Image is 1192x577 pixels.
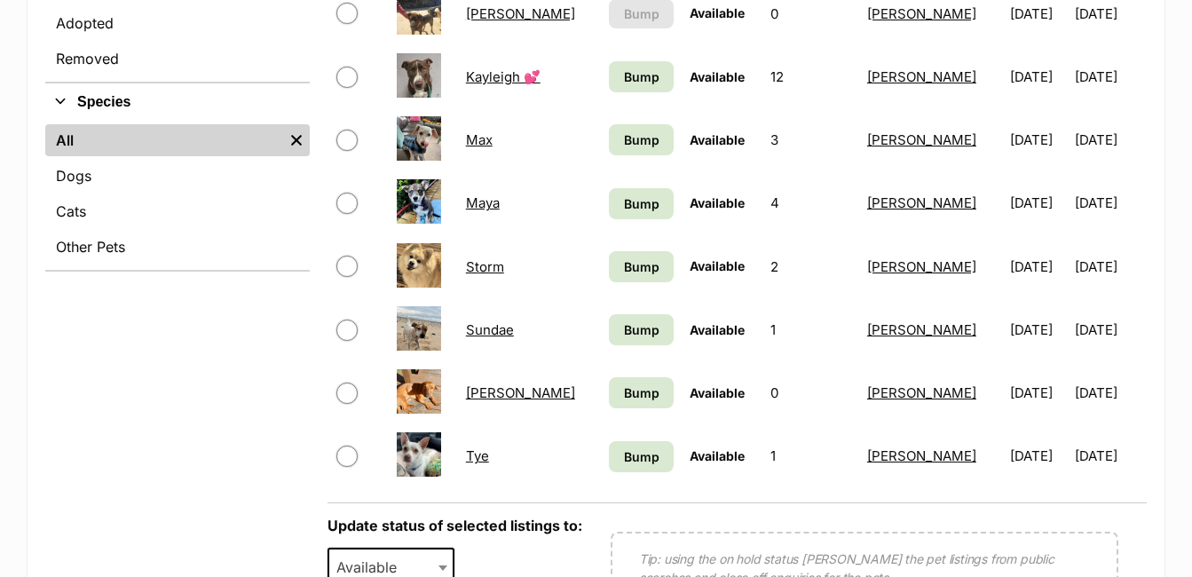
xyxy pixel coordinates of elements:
[466,5,575,22] a: [PERSON_NAME]
[466,131,493,148] a: Max
[1075,236,1145,297] td: [DATE]
[45,121,310,270] div: Species
[1075,109,1145,170] td: [DATE]
[624,67,659,86] span: Bump
[1003,236,1073,297] td: [DATE]
[45,124,283,156] a: All
[624,130,659,149] span: Bump
[45,195,310,227] a: Cats
[867,258,976,275] a: [PERSON_NAME]
[867,321,976,338] a: [PERSON_NAME]
[1075,362,1145,423] td: [DATE]
[624,4,659,23] span: Bump
[283,124,310,156] a: Remove filter
[1003,362,1073,423] td: [DATE]
[397,53,441,98] img: Kayleigh 💕
[690,5,745,20] span: Available
[609,377,674,408] a: Bump
[1075,46,1145,107] td: [DATE]
[690,258,745,273] span: Available
[466,384,575,401] a: [PERSON_NAME]
[466,258,504,275] a: Storm
[1003,172,1073,233] td: [DATE]
[45,160,310,192] a: Dogs
[466,68,541,85] a: Kayleigh 💕
[690,322,745,337] span: Available
[624,194,659,213] span: Bump
[45,43,310,75] a: Removed
[609,61,674,92] a: Bump
[763,172,857,233] td: 4
[328,517,582,534] label: Update status of selected listings to:
[690,195,745,210] span: Available
[867,384,976,401] a: [PERSON_NAME]
[867,68,976,85] a: [PERSON_NAME]
[609,124,674,155] a: Bump
[45,231,310,263] a: Other Pets
[45,7,310,39] a: Adopted
[45,91,310,114] button: Species
[763,109,857,170] td: 3
[763,46,857,107] td: 12
[763,236,857,297] td: 2
[867,5,976,22] a: [PERSON_NAME]
[1075,425,1145,486] td: [DATE]
[690,448,745,463] span: Available
[690,132,745,147] span: Available
[466,194,500,211] a: Maya
[1003,299,1073,360] td: [DATE]
[867,194,976,211] a: [PERSON_NAME]
[624,320,659,339] span: Bump
[763,362,857,423] td: 0
[1003,425,1073,486] td: [DATE]
[867,131,976,148] a: [PERSON_NAME]
[609,441,674,472] a: Bump
[624,447,659,466] span: Bump
[624,383,659,402] span: Bump
[466,321,514,338] a: Sundae
[1003,46,1073,107] td: [DATE]
[690,69,745,84] span: Available
[466,447,489,464] a: Tye
[867,447,976,464] a: [PERSON_NAME]
[1003,109,1073,170] td: [DATE]
[609,314,674,345] a: Bump
[609,251,674,282] a: Bump
[763,299,857,360] td: 1
[609,188,674,219] a: Bump
[1075,299,1145,360] td: [DATE]
[763,425,857,486] td: 1
[624,257,659,276] span: Bump
[1075,172,1145,233] td: [DATE]
[690,385,745,400] span: Available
